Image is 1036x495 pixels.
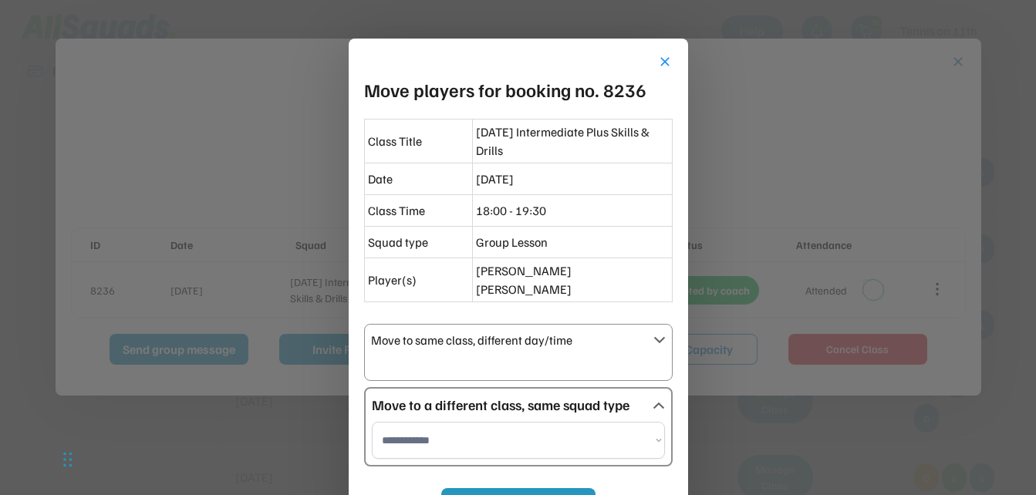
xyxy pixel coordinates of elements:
[653,399,665,411] text: 
[476,123,669,160] div: [DATE] Intermediate Plus Skills & Drills
[657,54,673,69] button: close
[653,399,665,412] button: 
[364,76,673,103] div: Move players for booking no. 8236
[368,132,469,150] div: Class Title
[368,233,469,251] div: Squad type
[653,334,666,346] button: 
[476,170,669,188] div: [DATE]
[371,331,647,349] div: Move to same class, different day/time
[476,233,669,251] div: Group Lesson
[476,201,669,220] div: 18:00 - 19:30
[368,201,469,220] div: Class Time
[372,395,646,416] div: Move to a different class, same squad type
[368,271,469,289] div: Player(s)
[476,261,669,298] div: [PERSON_NAME] [PERSON_NAME]
[368,170,469,188] div: Date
